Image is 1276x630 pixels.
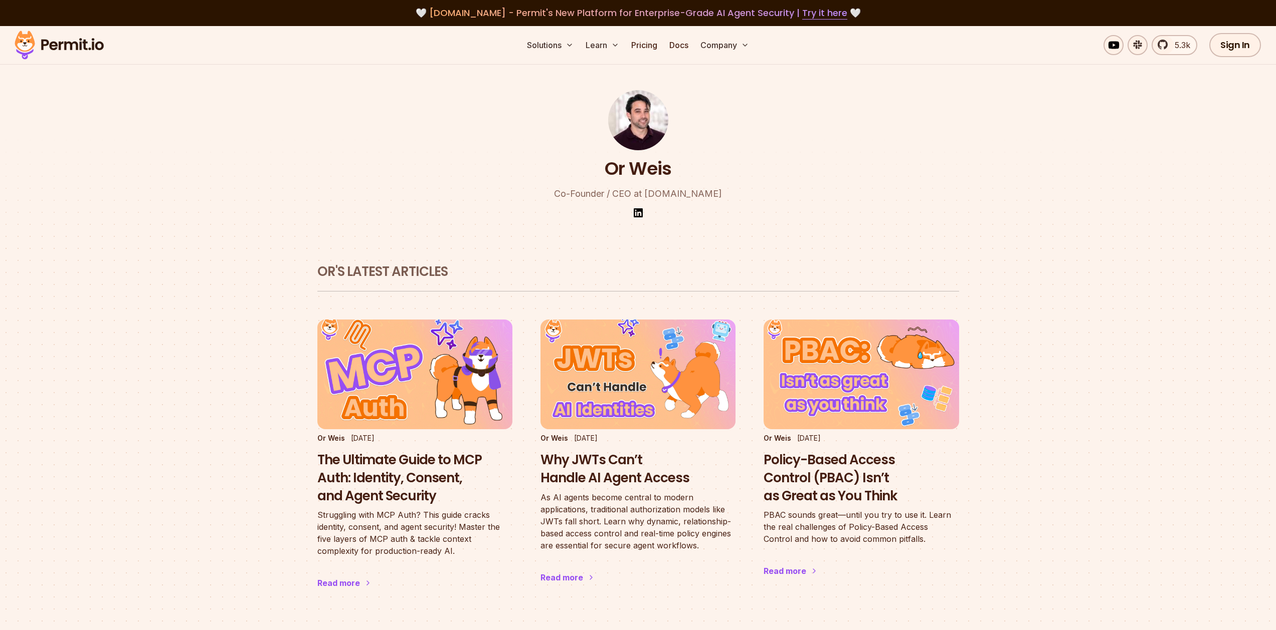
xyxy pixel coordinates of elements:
[764,320,959,597] a: Policy-Based Access Control (PBAC) Isn’t as Great as You ThinkOr Weis[DATE]Policy-Based Access Co...
[317,577,360,589] div: Read more
[802,7,847,20] a: Try it here
[764,451,959,505] h3: Policy-Based Access Control (PBAC) Isn’t as Great as You Think
[317,433,345,443] p: Or Weis
[317,451,512,505] h3: The Ultimate Guide to MCP Auth: Identity, Consent, and Agent Security
[317,263,959,281] h2: Or's latest articles
[10,28,108,62] img: Permit logo
[582,35,623,55] button: Learn
[540,433,568,443] p: Or Weis
[540,491,736,551] p: As AI agents become central to modern applications, traditional authorization models like JWTs fa...
[317,320,512,609] a: The Ultimate Guide to MCP Auth: Identity, Consent, and Agent SecurityOr Weis[DATE]The Ultimate Gu...
[764,320,959,429] img: Policy-Based Access Control (PBAC) Isn’t as Great as You Think
[429,7,847,19] span: [DOMAIN_NAME] - Permit's New Platform for Enterprise-Grade AI Agent Security |
[24,6,1252,20] div: 🤍 🤍
[317,509,512,557] p: Struggling with MCP Auth? This guide cracks identity, consent, and agent security! Master the fiv...
[764,509,959,545] p: PBAC sounds great—until you try to use it. Learn the real challenges of Policy-Based Access Contr...
[764,565,806,577] div: Read more
[540,320,736,603] a: Why JWTs Can’t Handle AI Agent AccessOr Weis[DATE]Why JWTs Can’t Handle AI Agent AccessAs AI agen...
[351,434,375,442] time: [DATE]
[540,320,736,429] img: Why JWTs Can’t Handle AI Agent Access
[574,434,598,442] time: [DATE]
[1152,35,1197,55] a: 5.3k
[540,571,583,583] div: Read more
[627,35,661,55] a: Pricing
[605,156,671,181] h1: Or Weis
[665,35,692,55] a: Docs
[554,187,722,201] p: Co-Founder / CEO at [DOMAIN_NAME]
[764,433,791,443] p: Or Weis
[696,35,753,55] button: Company
[523,35,578,55] button: Solutions
[1169,39,1190,51] span: 5.3k
[608,90,668,150] img: Or Weis
[797,434,821,442] time: [DATE]
[1209,33,1261,57] a: Sign In
[632,207,644,219] img: linkedin
[317,320,512,429] img: The Ultimate Guide to MCP Auth: Identity, Consent, and Agent Security
[540,451,736,487] h3: Why JWTs Can’t Handle AI Agent Access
